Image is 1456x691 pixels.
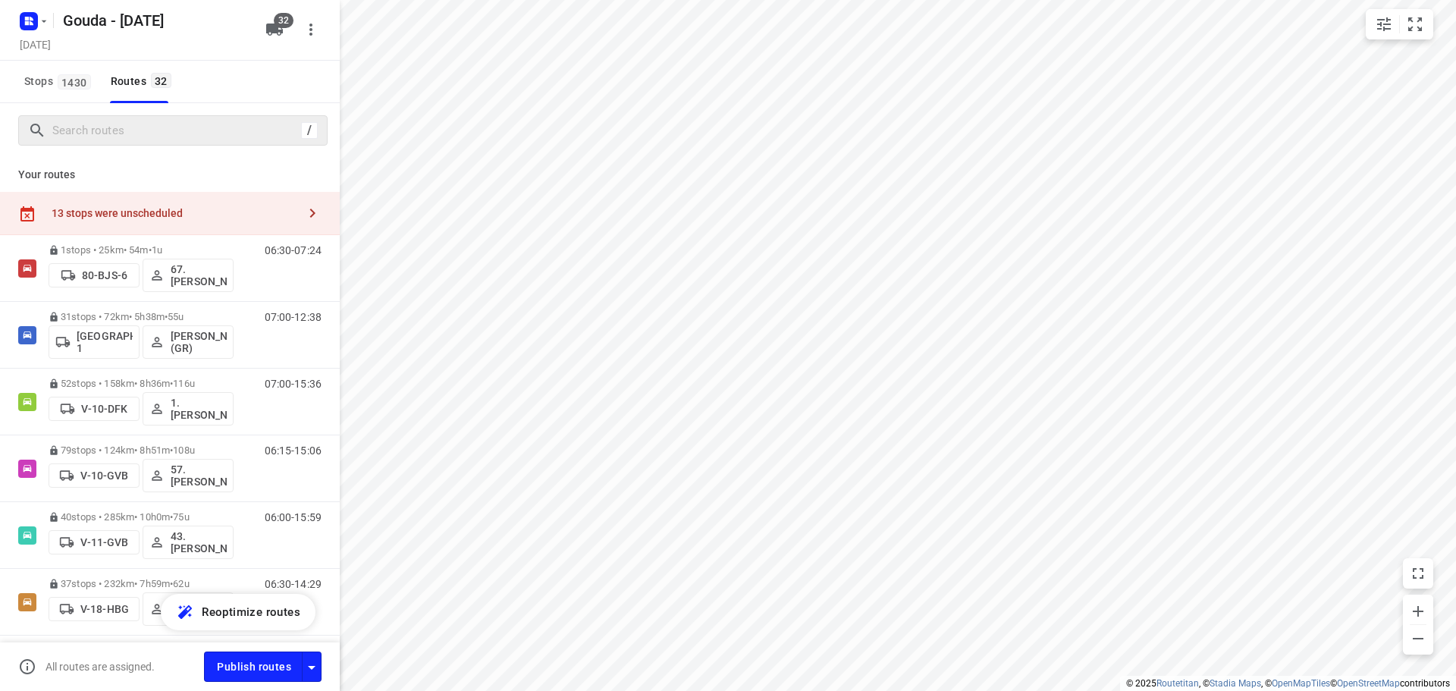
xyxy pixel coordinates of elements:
p: [PERSON_NAME] (GR) [171,330,227,354]
p: 80-BJS-6 [82,269,127,281]
span: 108u [173,444,195,456]
span: 116u [173,378,195,389]
p: 07:00-12:38 [265,311,322,323]
span: 55u [168,311,184,322]
a: Routetitan [1156,678,1199,689]
div: Driver app settings [303,657,321,676]
span: • [170,378,173,389]
p: 31 stops • 72km • 5h38m [49,311,234,322]
input: Search routes [52,119,301,143]
p: 40 stops • 285km • 10h0m [49,511,234,523]
span: • [170,578,173,589]
p: 06:15-15:06 [265,444,322,457]
p: 06:30-14:29 [265,578,322,590]
span: Stops [24,72,96,91]
a: OpenMapTiles [1272,678,1330,689]
p: 43.[PERSON_NAME] [171,530,227,554]
div: small contained button group [1366,9,1433,39]
a: OpenStreetMap [1337,678,1400,689]
button: [PERSON_NAME] (GR) [143,325,234,359]
button: V-18-HBG [49,597,140,621]
span: • [149,244,152,256]
span: 32 [274,13,293,28]
p: 79 stops • 124km • 8h51m [49,444,234,456]
p: 06:00-15:59 [265,511,322,523]
button: 1. [PERSON_NAME] [143,392,234,426]
p: 1 stops • 25km • 54m [49,244,234,256]
button: Publish routes [204,652,303,681]
button: V-10-DFK [49,397,140,421]
span: 62u [173,578,189,589]
p: 07:00-15:36 [265,378,322,390]
h5: Project date [14,36,57,53]
span: 75u [173,511,189,523]
span: 1u [152,244,162,256]
p: 1. [PERSON_NAME] [171,397,227,421]
button: 43.[PERSON_NAME] [143,526,234,559]
span: • [170,511,173,523]
button: V-10-GVB [49,463,140,488]
span: Publish routes [217,658,291,677]
p: V-18-HBG [80,603,129,615]
p: 52 stops • 158km • 8h36m [49,378,234,389]
p: 37 stops • 232km • 7h59m [49,578,234,589]
a: Stadia Maps [1210,678,1261,689]
p: Your routes [18,167,322,183]
p: V-10-DFK [81,403,127,415]
p: V-10-GVB [80,470,128,482]
button: 32. [PERSON_NAME] [143,592,234,626]
button: V-11-GVB [49,530,140,554]
button: Map settings [1369,9,1399,39]
p: 67. [PERSON_NAME] [171,263,227,287]
button: Fit zoom [1400,9,1430,39]
span: • [170,444,173,456]
span: 32 [151,73,171,88]
button: 80-BJS-6 [49,263,140,287]
span: • [165,311,168,322]
p: V-11-GVB [80,536,128,548]
span: Reoptimize routes [202,602,300,622]
p: All routes are assigned. [45,661,155,673]
button: [GEOGRAPHIC_DATA] 1 [49,325,140,359]
button: 57. [PERSON_NAME] [143,459,234,492]
div: / [301,122,318,139]
p: 06:30-07:24 [265,244,322,256]
p: [GEOGRAPHIC_DATA] 1 [77,330,133,354]
div: Routes [111,72,176,91]
li: © 2025 , © , © © contributors [1126,678,1450,689]
button: 32 [259,14,290,45]
span: 1430 [58,74,91,90]
p: 57. [PERSON_NAME] [171,463,227,488]
button: 67. [PERSON_NAME] [143,259,234,292]
button: Reoptimize routes [161,594,315,630]
button: More [296,14,326,45]
h5: Rename [57,8,253,33]
div: 13 stops were unscheduled [52,207,297,219]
